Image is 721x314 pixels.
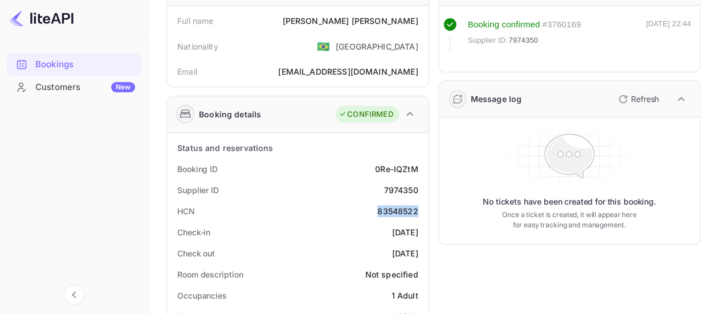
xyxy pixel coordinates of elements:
[375,163,418,175] div: 0Re-lQZtM
[384,184,418,196] div: 7974350
[177,289,227,301] div: Occupancies
[177,247,215,259] div: Check out
[317,36,330,56] span: United States
[392,247,418,259] div: [DATE]
[282,15,418,27] div: [PERSON_NAME] [PERSON_NAME]
[365,268,418,280] div: Not specified
[500,210,638,230] p: Once a ticket is created, it will appear here for easy tracking and management.
[339,109,393,120] div: CONFIRMED
[177,40,218,52] div: Nationality
[377,205,418,217] div: 83548522
[646,18,691,51] div: [DATE] 22:44
[35,81,135,94] div: Customers
[468,35,508,46] span: Supplier ID:
[177,268,243,280] div: Room description
[508,35,538,46] span: 7974350
[177,226,210,238] div: Check-in
[64,284,84,305] button: Collapse navigation
[391,289,418,301] div: 1 Adult
[468,18,540,31] div: Booking confirmed
[199,108,261,120] div: Booking details
[278,66,418,78] div: [EMAIL_ADDRESS][DOMAIN_NAME]
[177,15,213,27] div: Full name
[631,93,659,105] p: Refresh
[336,40,418,52] div: [GEOGRAPHIC_DATA]
[7,54,141,76] div: Bookings
[542,18,581,31] div: # 3760169
[9,9,74,27] img: LiteAPI logo
[111,82,135,92] div: New
[177,163,218,175] div: Booking ID
[392,226,418,238] div: [DATE]
[7,76,141,97] a: CustomersNew
[7,76,141,99] div: CustomersNew
[177,66,197,78] div: Email
[612,90,663,108] button: Refresh
[7,54,141,75] a: Bookings
[177,205,195,217] div: HCN
[177,184,219,196] div: Supplier ID
[177,142,273,154] div: Status and reservations
[35,58,135,71] div: Bookings
[471,93,522,105] div: Message log
[483,196,656,207] p: No tickets have been created for this booking.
